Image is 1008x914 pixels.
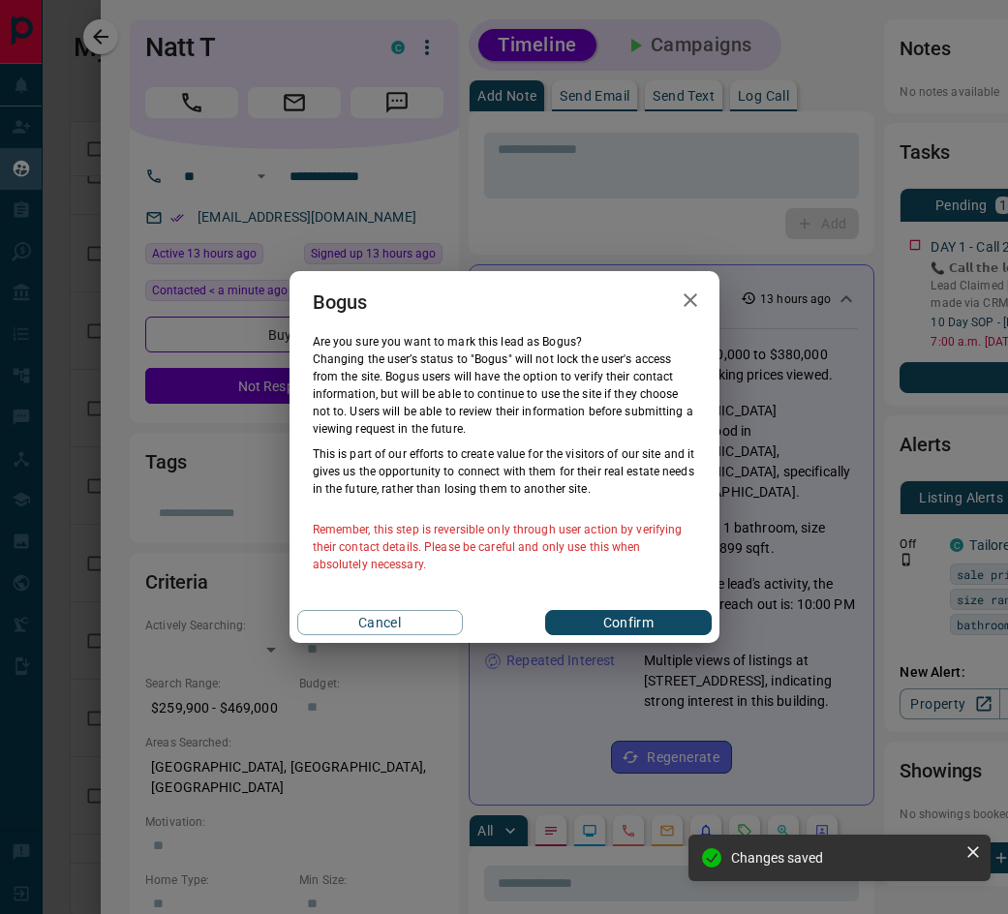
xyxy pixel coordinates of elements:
[313,350,696,438] p: Changing the user’s status to "Bogus" will not lock the user's access from the site. Bogus users ...
[290,271,391,333] h2: Bogus
[313,333,696,350] p: Are you sure you want to mark this lead as Bogus ?
[313,521,696,573] p: Remember, this step is reversible only through user action by verifying their contact details. Pl...
[313,445,696,498] p: This is part of our efforts to create value for the visitors of our site and it gives us the oppo...
[731,850,958,866] div: Changes saved
[297,610,463,635] button: Cancel
[545,610,711,635] button: Confirm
